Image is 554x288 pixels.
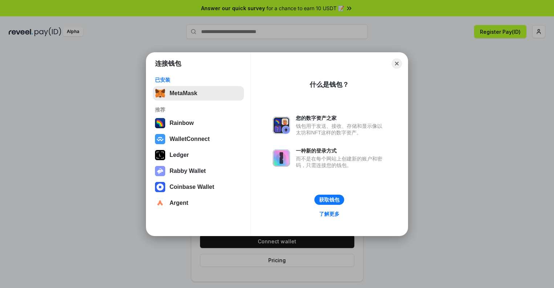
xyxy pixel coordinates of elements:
img: svg+xml,%3Csvg%20width%3D%2228%22%20height%3D%2228%22%20viewBox%3D%220%200%2028%2028%22%20fill%3D... [155,182,165,192]
div: 您的数字资产之家 [296,115,386,121]
div: 了解更多 [319,211,339,217]
div: Ledger [170,152,189,158]
div: 而不是在每个网站上创建新的账户和密码，只需连接您的钱包。 [296,155,386,169]
button: 获取钱包 [314,195,344,205]
img: svg+xml,%3Csvg%20xmlns%3D%22http%3A%2F%2Fwww.w3.org%2F2000%2Fsvg%22%20fill%3D%22none%22%20viewBox... [273,117,290,134]
button: MetaMask [153,86,244,101]
h1: 连接钱包 [155,59,181,68]
button: Rabby Wallet [153,164,244,178]
div: MetaMask [170,90,197,97]
div: Rainbow [170,120,194,126]
div: 什么是钱包？ [310,80,349,89]
a: 了解更多 [315,209,344,219]
button: Ledger [153,148,244,162]
button: Coinbase Wallet [153,180,244,194]
div: Rabby Wallet [170,168,206,174]
button: Close [392,58,402,69]
div: 一种新的登录方式 [296,147,386,154]
button: Argent [153,196,244,210]
img: svg+xml,%3Csvg%20fill%3D%22none%22%20height%3D%2233%22%20viewBox%3D%220%200%2035%2033%22%20width%... [155,88,165,98]
div: WalletConnect [170,136,210,142]
img: svg+xml,%3Csvg%20width%3D%22120%22%20height%3D%22120%22%20viewBox%3D%220%200%20120%20120%22%20fil... [155,118,165,128]
img: svg+xml,%3Csvg%20width%3D%2228%22%20height%3D%2228%22%20viewBox%3D%220%200%2028%2028%22%20fill%3D... [155,134,165,144]
img: svg+xml,%3Csvg%20xmlns%3D%22http%3A%2F%2Fwww.w3.org%2F2000%2Fsvg%22%20fill%3D%22none%22%20viewBox... [155,166,165,176]
img: svg+xml,%3Csvg%20width%3D%2228%22%20height%3D%2228%22%20viewBox%3D%220%200%2028%2028%22%20fill%3D... [155,198,165,208]
button: WalletConnect [153,132,244,146]
div: 钱包用于发送、接收、存储和显示像以太坊和NFT这样的数字资产。 [296,123,386,136]
div: Argent [170,200,188,206]
button: Rainbow [153,116,244,130]
div: 推荐 [155,106,242,113]
div: Coinbase Wallet [170,184,214,190]
img: svg+xml,%3Csvg%20xmlns%3D%22http%3A%2F%2Fwww.w3.org%2F2000%2Fsvg%22%20width%3D%2228%22%20height%3... [155,150,165,160]
div: 获取钱包 [319,196,339,203]
img: svg+xml,%3Csvg%20xmlns%3D%22http%3A%2F%2Fwww.w3.org%2F2000%2Fsvg%22%20fill%3D%22none%22%20viewBox... [273,149,290,167]
div: 已安装 [155,77,242,83]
